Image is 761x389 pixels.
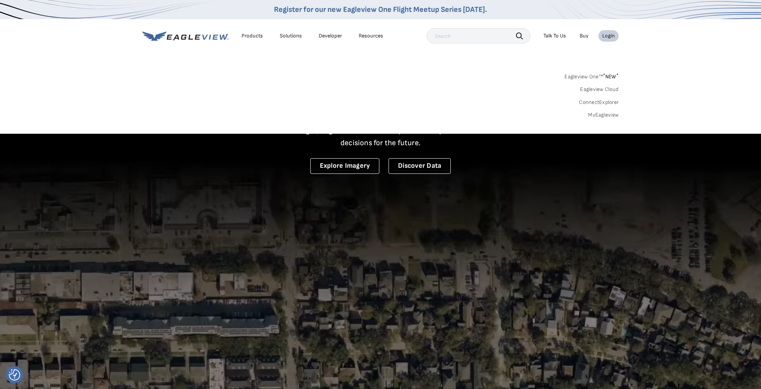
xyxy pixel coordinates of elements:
[319,32,342,39] a: Developer
[579,99,619,106] a: ConnectExplorer
[588,112,619,118] a: MyEagleview
[274,5,487,14] a: Register for our new Eagleview One Flight Meetup Series [DATE].
[580,86,619,93] a: Eagleview Cloud
[602,32,615,39] div: Login
[242,32,263,39] div: Products
[389,158,451,174] a: Discover Data
[427,28,530,44] input: Search
[543,32,566,39] div: Talk To Us
[564,71,619,80] a: Eagleview One™*NEW*
[310,158,380,174] a: Explore Imagery
[603,73,619,80] span: NEW
[9,369,20,381] img: Revisit consent button
[9,369,20,381] button: Consent Preferences
[580,32,588,39] a: Buy
[359,32,383,39] div: Resources
[280,32,302,39] div: Solutions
